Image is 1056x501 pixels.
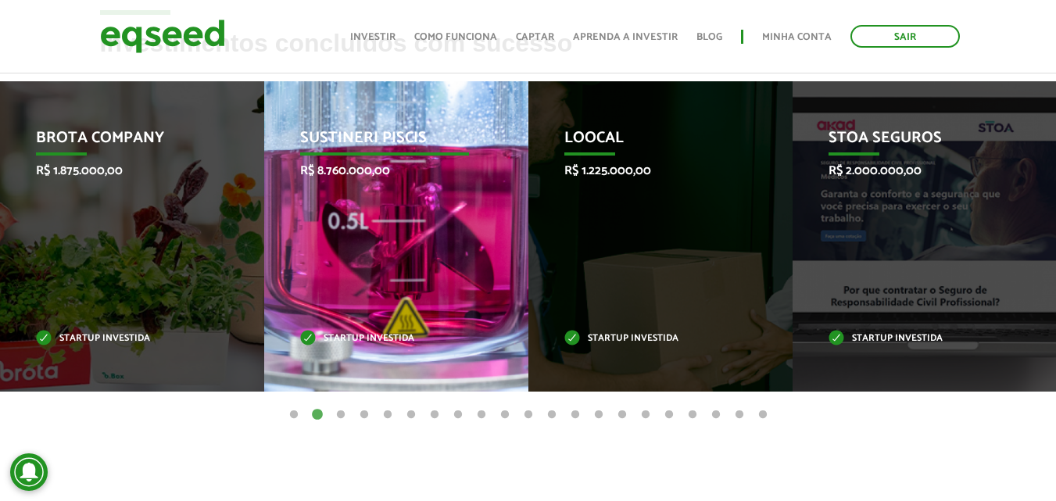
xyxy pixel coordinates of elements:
[696,32,722,42] a: Blog
[564,129,733,156] p: Loocal
[564,335,733,343] p: Startup investida
[414,32,497,42] a: Como funciona
[380,407,396,423] button: 5 of 21
[100,16,225,57] img: EqSeed
[356,407,372,423] button: 4 of 21
[300,335,469,343] p: Startup investida
[497,407,513,423] button: 10 of 21
[638,407,653,423] button: 16 of 21
[300,163,469,178] p: R$ 8.760.000,00
[567,407,583,423] button: 13 of 21
[685,407,700,423] button: 18 of 21
[450,407,466,423] button: 8 of 21
[762,32,832,42] a: Minha conta
[708,407,724,423] button: 19 of 21
[829,129,997,156] p: STOA Seguros
[829,163,997,178] p: R$ 2.000.000,00
[333,407,349,423] button: 3 of 21
[36,335,205,343] p: Startup investida
[286,407,302,423] button: 1 of 21
[474,407,489,423] button: 9 of 21
[521,407,536,423] button: 11 of 21
[300,129,469,156] p: Sustineri Piscis
[427,407,442,423] button: 7 of 21
[755,407,771,423] button: 21 of 21
[661,407,677,423] button: 17 of 21
[310,407,325,423] button: 2 of 21
[350,32,396,42] a: Investir
[850,25,960,48] a: Sair
[614,407,630,423] button: 15 of 21
[36,129,205,156] p: Brota Company
[573,32,678,42] a: Aprenda a investir
[564,163,733,178] p: R$ 1.225.000,00
[544,407,560,423] button: 12 of 21
[516,32,554,42] a: Captar
[36,163,205,178] p: R$ 1.875.000,00
[732,407,747,423] button: 20 of 21
[403,407,419,423] button: 6 of 21
[591,407,607,423] button: 14 of 21
[829,335,997,343] p: Startup investida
